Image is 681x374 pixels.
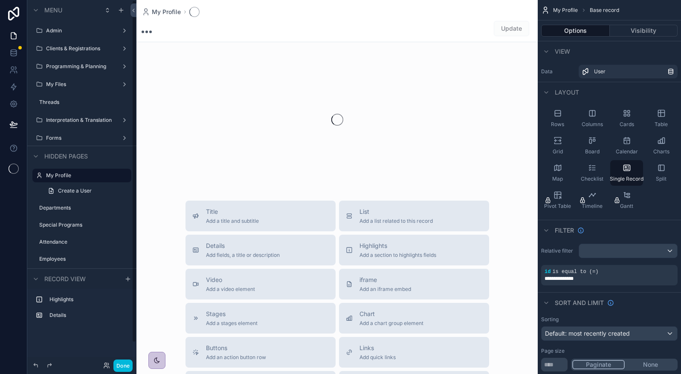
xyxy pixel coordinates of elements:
[576,106,609,131] button: Columns
[582,203,603,210] span: Timeline
[581,175,603,182] span: Checklist
[541,160,574,186] button: Map
[39,204,126,211] label: Departments
[579,65,678,78] a: User
[576,133,609,158] button: Board
[49,296,125,303] label: Highlights
[541,68,575,75] label: Data
[610,25,678,37] button: Visibility
[555,47,570,56] span: View
[555,88,579,97] span: Layout
[616,148,638,155] span: Calendar
[555,299,604,307] span: Sort And Limit
[27,289,136,331] div: scrollable content
[58,187,92,194] span: Create a User
[142,8,181,16] a: My Profile
[551,121,564,128] span: Rows
[44,152,88,161] span: Hidden pages
[39,239,126,245] label: Attendance
[44,275,86,283] span: Record view
[46,81,114,88] label: My Files
[594,68,606,75] span: User
[620,121,634,128] span: Cards
[582,121,603,128] span: Columns
[46,135,114,141] label: Forms
[46,27,114,34] label: Admin
[610,133,643,158] button: Calendar
[656,175,667,182] span: Split
[645,160,678,186] button: Split
[113,360,133,372] button: Done
[610,187,643,213] button: Gantt
[544,203,571,210] span: Pivot Table
[645,133,678,158] button: Charts
[46,172,126,179] label: My Profile
[541,316,559,323] label: Sorting
[541,187,574,213] button: Pivot Table
[545,269,551,275] span: id
[553,7,578,14] span: My Profile
[39,99,126,106] label: Threads
[610,106,643,131] button: Cards
[541,348,565,354] label: Page size
[44,6,62,14] span: Menu
[541,133,574,158] button: Grid
[610,160,643,186] button: Single Record
[46,63,114,70] label: Programming & Planning
[39,222,126,228] label: Special Programs
[545,330,630,337] span: Default: most recently created
[625,360,676,369] button: None
[653,148,669,155] span: Charts
[541,247,575,254] label: Relative filter
[553,148,563,155] span: Grid
[655,121,668,128] span: Table
[152,8,181,16] span: My Profile
[645,106,678,131] button: Table
[555,226,574,235] span: Filter
[585,148,600,155] span: Board
[43,184,131,198] a: Create a User
[49,312,125,319] label: Details
[552,175,563,182] span: Map
[39,256,126,262] label: Employees
[572,360,625,369] button: Paginate
[541,25,610,37] button: Options
[541,326,678,341] button: Default: most recently created
[576,160,609,186] button: Checklist
[576,187,609,213] button: Timeline
[552,269,598,275] span: is equal to (=)
[46,45,114,52] label: Clients & Registrations
[541,106,574,131] button: Rows
[620,203,633,210] span: Gantt
[46,117,114,124] label: Interpretation & Translation
[610,175,643,182] span: Single Record
[590,7,619,14] span: Base record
